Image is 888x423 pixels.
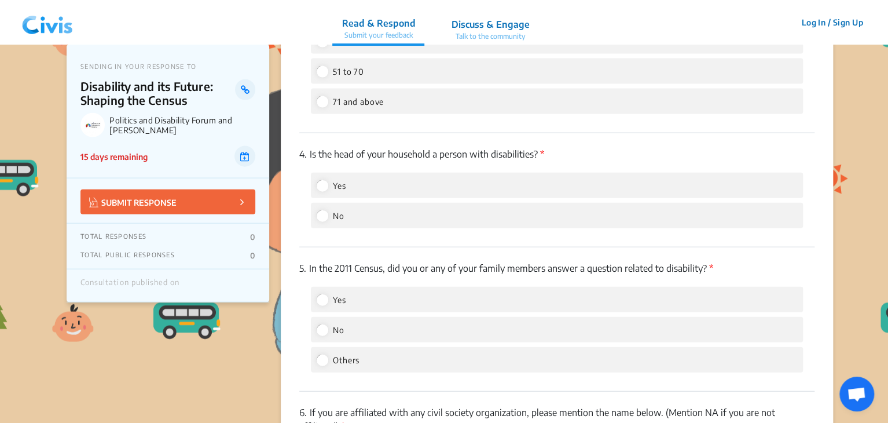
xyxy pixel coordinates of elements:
p: TOTAL PUBLIC RESPONSES [80,251,175,260]
input: 36 to 50 [317,36,327,46]
input: No [317,324,327,335]
input: Yes [317,180,327,191]
span: 4. [299,148,307,160]
img: navlogo.png [17,5,78,40]
input: Others [317,355,327,365]
p: Talk to the community [451,31,529,42]
p: Is the head of your household a person with disabilities? [299,147,814,161]
img: Politics and Disability Forum and Aastha logo [80,113,105,137]
p: Read & Respond [342,16,415,30]
div: Consultation published on [80,278,179,293]
p: SENDING IN YOUR RESPONSE TO [80,63,255,70]
span: 6. [299,407,307,418]
span: 71 and above [333,97,384,107]
p: Disability and its Future: Shaping the Census [80,79,235,107]
span: No [333,325,344,335]
input: 71 and above [317,96,327,107]
p: TOTAL RESPONSES [80,232,146,242]
p: Politics and Disability Forum and [PERSON_NAME] [109,115,255,135]
span: Yes [333,295,346,305]
button: Log In / Sign Up [794,13,871,31]
input: 51 to 70 [317,66,327,76]
p: Discuss & Engage [451,17,529,31]
span: 5. [299,262,306,274]
img: Vector.jpg [89,198,98,207]
span: Others [333,355,359,365]
span: Yes [333,181,346,191]
button: SUBMIT RESPONSE [80,189,255,214]
p: SUBMIT RESPONSE [89,195,177,209]
p: In the 2011 Census, did you or any of your family members answer a question related to disability? [299,261,814,275]
p: 0 [250,232,255,242]
span: 51 to 70 [333,67,364,76]
div: Open chat [839,377,874,411]
p: Submit your feedback [342,30,415,41]
input: Yes [317,294,327,305]
p: 15 days remaining [80,151,148,163]
p: 0 [250,251,255,260]
input: No [317,210,327,221]
span: No [333,211,344,221]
